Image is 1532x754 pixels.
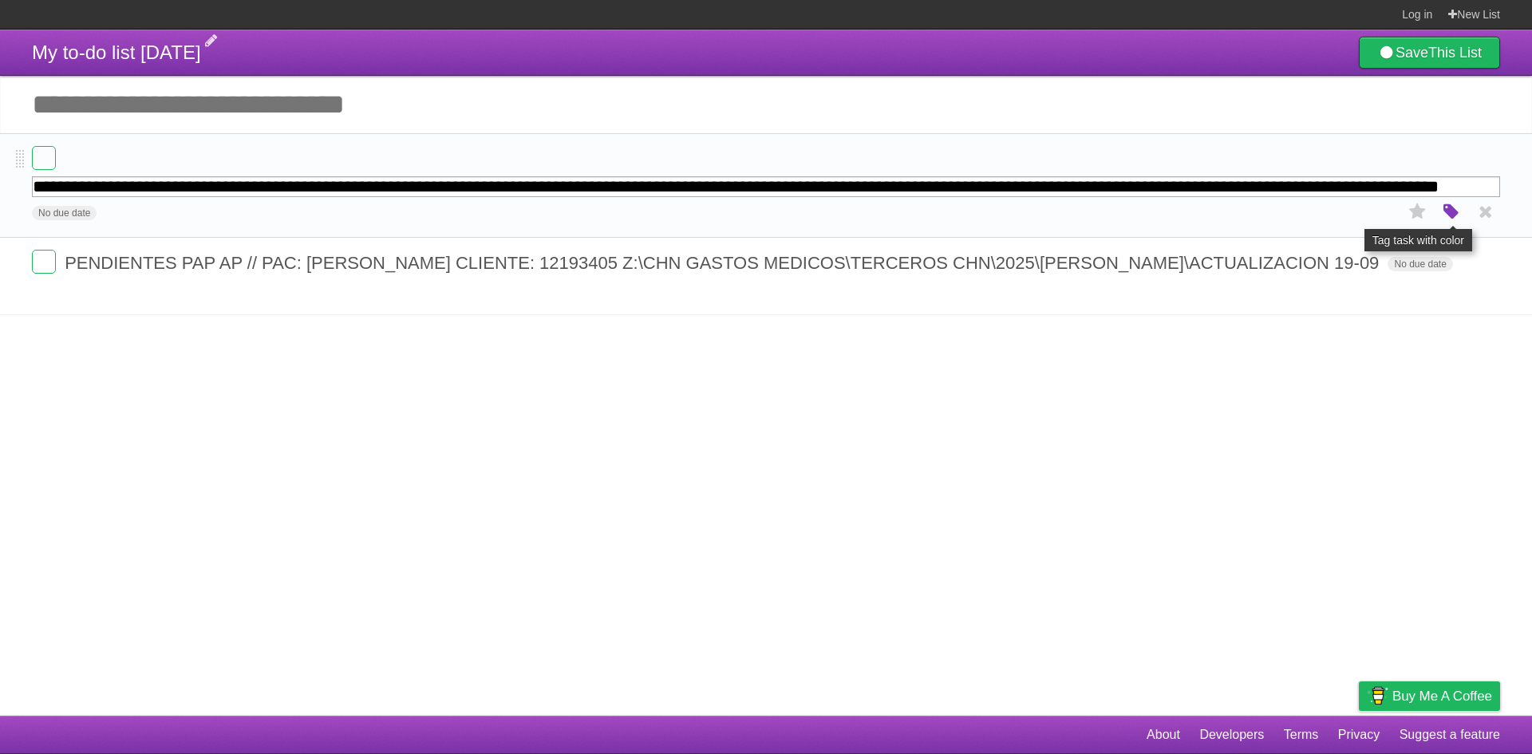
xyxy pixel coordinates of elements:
[1388,257,1452,271] span: No due date
[65,253,1383,273] span: PENDIENTES PAP AP // PAC: [PERSON_NAME] CLIENTE: 12193405 Z:\CHN GASTOS MEDICOS\TERCEROS CHN\2025...
[1428,45,1482,61] b: This List
[1400,720,1500,750] a: Suggest a feature
[1284,720,1319,750] a: Terms
[1403,199,1433,225] label: Star task
[1359,37,1500,69] a: SaveThis List
[32,146,56,170] label: Done
[1338,720,1380,750] a: Privacy
[1392,682,1492,710] span: Buy me a coffee
[1199,720,1264,750] a: Developers
[32,41,201,63] span: My to-do list [DATE]
[32,206,97,220] span: No due date
[32,250,56,274] label: Done
[1367,682,1388,709] img: Buy me a coffee
[1359,681,1500,711] a: Buy me a coffee
[1147,720,1180,750] a: About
